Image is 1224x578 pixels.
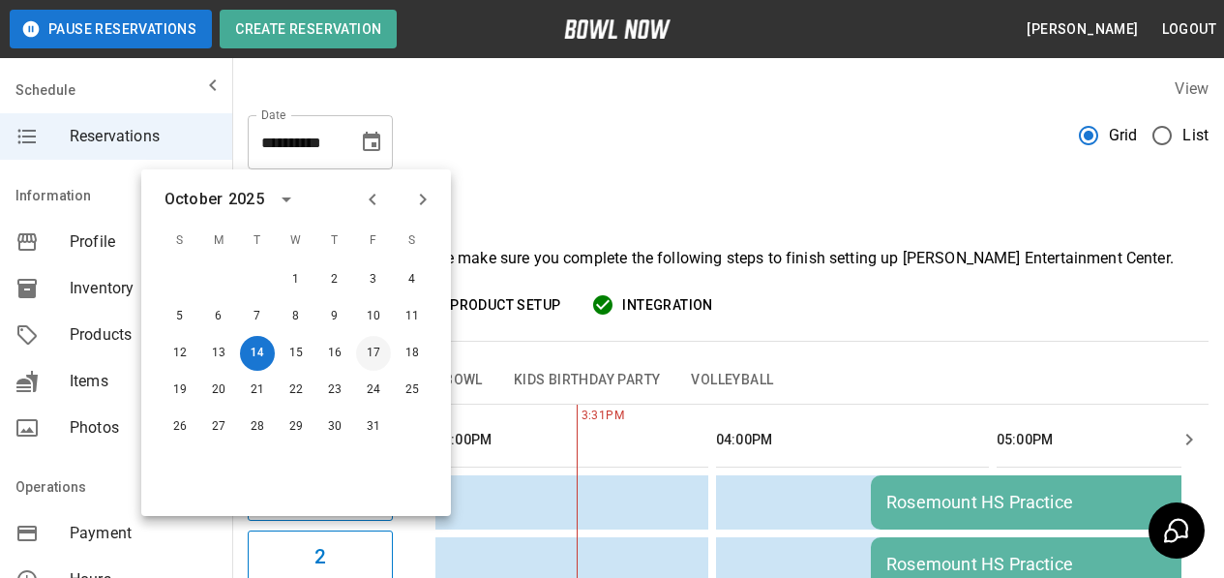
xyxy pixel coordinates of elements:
span: T [240,222,275,260]
button: Oct 18, 2025 [395,336,430,371]
button: Logout [1154,12,1224,47]
span: Grid [1109,124,1138,147]
span: List [1182,124,1209,147]
button: calendar view is open, switch to year view [270,183,303,216]
span: Products [70,323,217,347]
span: S [163,222,197,260]
span: Integration [622,293,712,318]
span: Profile [70,230,217,254]
span: F [356,222,391,260]
button: Choose date, selected date is Oct 14, 2025 [352,123,391,162]
button: Previous month [356,183,389,216]
button: Oct 5, 2025 [163,299,197,334]
button: Oct 14, 2025 [240,336,275,371]
span: T [317,222,352,260]
span: S [395,222,430,260]
button: Volleyball [675,357,789,404]
button: Oct 20, 2025 [201,373,236,408]
span: Items [70,370,217,393]
button: Pause Reservations [10,10,212,48]
p: Welcome to BowlNow! Please make sure you complete the following steps to finish setting up [PERSO... [248,247,1209,270]
button: Oct 27, 2025 [201,410,236,444]
span: Photos [70,416,217,440]
button: Oct 30, 2025 [317,410,352,444]
button: Oct 26, 2025 [163,410,197,444]
button: Oct 10, 2025 [356,299,391,334]
button: Oct 9, 2025 [317,299,352,334]
span: Reservations [70,125,217,148]
span: Payment [70,522,217,545]
span: M [201,222,236,260]
button: Oct 17, 2025 [356,336,391,371]
button: Oct 2, 2025 [317,262,352,297]
div: inventory tabs [248,357,1209,404]
button: Oct 4, 2025 [395,262,430,297]
button: Oct 22, 2025 [279,373,313,408]
button: Oct 8, 2025 [279,299,313,334]
button: Oct 29, 2025 [279,410,313,444]
button: Oct 15, 2025 [279,336,313,371]
button: Oct 13, 2025 [201,336,236,371]
h3: Welcome [248,185,1209,239]
button: Oct 1, 2025 [279,262,313,297]
button: Oct 16, 2025 [317,336,352,371]
h6: 2 [314,541,325,572]
button: Oct 25, 2025 [395,373,430,408]
button: Oct 28, 2025 [240,410,275,444]
button: Oct 19, 2025 [163,373,197,408]
button: Oct 3, 2025 [356,262,391,297]
label: View [1175,79,1209,98]
div: October [164,188,223,211]
button: Oct 11, 2025 [395,299,430,334]
span: 3:31PM [577,407,582,426]
button: Oct 12, 2025 [163,336,197,371]
div: 2025 [228,188,264,211]
button: Oct 6, 2025 [201,299,236,334]
button: Create Reservation [220,10,397,48]
img: logo [564,19,671,39]
span: Inventory [70,277,217,300]
button: [PERSON_NAME] [1019,12,1146,47]
span: W [279,222,313,260]
button: Oct 31, 2025 [356,410,391,444]
button: Kids Birthday Party [498,357,676,404]
button: Oct 7, 2025 [240,299,275,334]
button: Oct 21, 2025 [240,373,275,408]
button: Next month [406,183,439,216]
button: Oct 24, 2025 [356,373,391,408]
span: Product Setup [450,293,560,318]
button: Oct 23, 2025 [317,373,352,408]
